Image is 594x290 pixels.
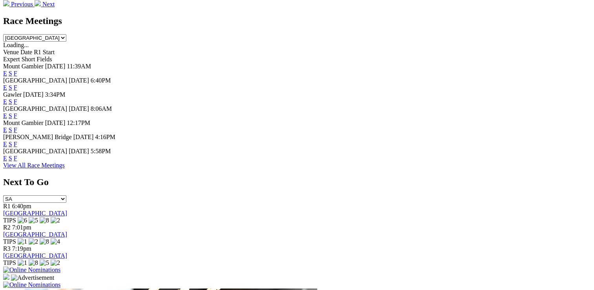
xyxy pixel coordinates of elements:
[3,203,11,209] span: R1
[12,245,31,252] span: 7:19pm
[3,141,7,147] a: E
[23,91,44,98] span: [DATE]
[3,127,7,133] a: E
[40,259,49,266] img: 5
[3,119,44,126] span: Mount Gambier
[12,203,31,209] span: 6:40pm
[67,63,91,70] span: 11:39AM
[29,259,38,266] img: 8
[20,49,32,55] span: Date
[9,127,12,133] a: S
[69,77,89,84] span: [DATE]
[3,245,11,252] span: R3
[91,77,111,84] span: 6:40PM
[3,1,35,7] a: Previous
[3,266,60,273] img: Online Nominations
[3,231,67,238] a: [GEOGRAPHIC_DATA]
[18,259,27,266] img: 1
[3,84,7,91] a: E
[9,70,12,77] a: S
[34,49,55,55] span: R1 Start
[9,155,12,162] a: S
[3,162,65,169] a: View All Race Meetings
[22,56,35,62] span: Short
[3,155,7,162] a: E
[14,112,17,119] a: F
[91,148,111,154] span: 5:58PM
[67,119,90,126] span: 12:17PM
[35,1,55,7] a: Next
[40,238,49,245] img: 8
[3,210,67,217] a: [GEOGRAPHIC_DATA]
[9,112,12,119] a: S
[45,63,66,70] span: [DATE]
[73,134,94,140] span: [DATE]
[3,16,591,26] h2: Race Meetings
[37,56,52,62] span: Fields
[95,134,115,140] span: 4:16PM
[3,42,29,48] span: Loading...
[14,84,17,91] a: F
[3,112,7,119] a: E
[9,84,12,91] a: S
[29,238,38,245] img: 2
[69,105,89,112] span: [DATE]
[42,1,55,7] span: Next
[3,177,591,187] h2: Next To Go
[3,134,72,140] span: [PERSON_NAME] Bridge
[18,217,27,224] img: 6
[18,238,27,245] img: 1
[3,259,16,266] span: TIPS
[40,217,49,224] img: 8
[3,217,16,224] span: TIPS
[14,141,17,147] a: F
[3,224,11,231] span: R2
[12,224,31,231] span: 7:01pm
[91,105,112,112] span: 8:06AM
[3,63,44,70] span: Mount Gambier
[3,273,9,280] img: 15187_Greyhounds_GreysPlayCentral_Resize_SA_WebsiteBanner_300x115_2025.jpg
[3,252,67,259] a: [GEOGRAPHIC_DATA]
[14,70,17,77] a: F
[11,274,54,281] img: Advertisement
[3,70,7,77] a: E
[9,141,12,147] a: S
[3,281,60,288] img: Online Nominations
[3,238,16,245] span: TIPS
[14,127,17,133] a: F
[51,238,60,245] img: 4
[51,217,60,224] img: 2
[9,98,12,105] a: S
[45,119,66,126] span: [DATE]
[51,259,60,266] img: 2
[3,49,19,55] span: Venue
[14,98,17,105] a: F
[29,217,38,224] img: 5
[3,56,20,62] span: Expert
[3,98,7,105] a: E
[69,148,89,154] span: [DATE]
[45,91,66,98] span: 3:34PM
[14,155,17,162] a: F
[3,105,67,112] span: [GEOGRAPHIC_DATA]
[3,77,67,84] span: [GEOGRAPHIC_DATA]
[3,91,22,98] span: Gawler
[3,148,67,154] span: [GEOGRAPHIC_DATA]
[11,1,33,7] span: Previous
